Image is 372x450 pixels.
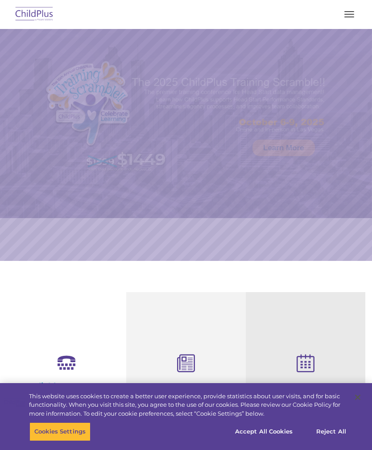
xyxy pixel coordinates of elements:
[252,140,315,156] a: Learn More
[230,422,298,441] button: Accept All Cookies
[348,388,368,407] button: Close
[13,381,120,401] h4: Reliable Customer Support
[303,422,359,441] button: Reject All
[29,422,91,441] button: Cookies Settings
[13,4,55,25] img: ChildPlus by Procare Solutions
[29,392,346,418] div: This website uses cookies to create a better user experience, provide statistics about user visit...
